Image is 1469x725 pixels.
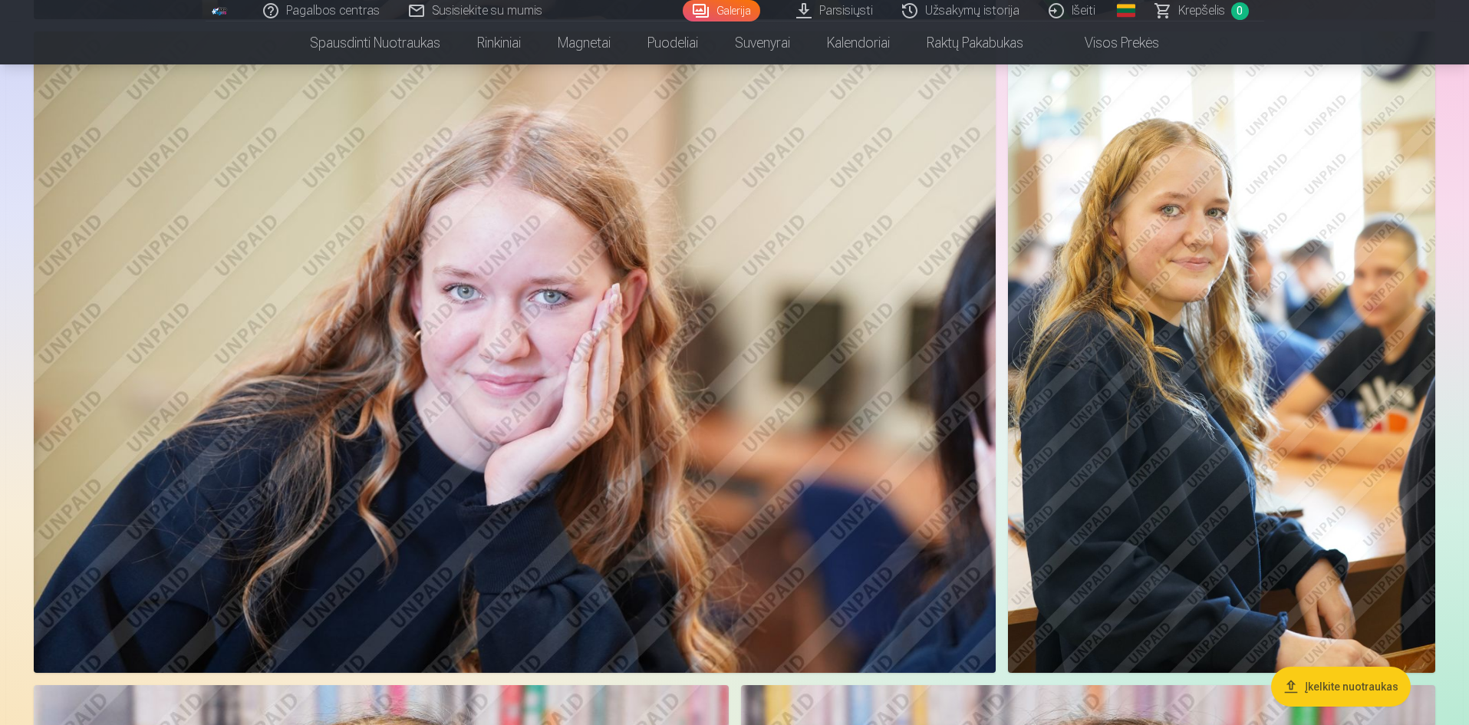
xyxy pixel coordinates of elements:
[629,21,716,64] a: Puodeliai
[1271,667,1411,707] button: Įkelkite nuotraukas
[1178,2,1225,20] span: Krepšelis
[809,21,908,64] a: Kalendoriai
[1042,21,1178,64] a: Visos prekės
[908,21,1042,64] a: Raktų pakabukas
[291,21,459,64] a: Spausdinti nuotraukas
[539,21,629,64] a: Magnetai
[459,21,539,64] a: Rinkiniai
[716,21,809,64] a: Suvenyrai
[212,6,229,15] img: /fa2
[1231,2,1249,20] span: 0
